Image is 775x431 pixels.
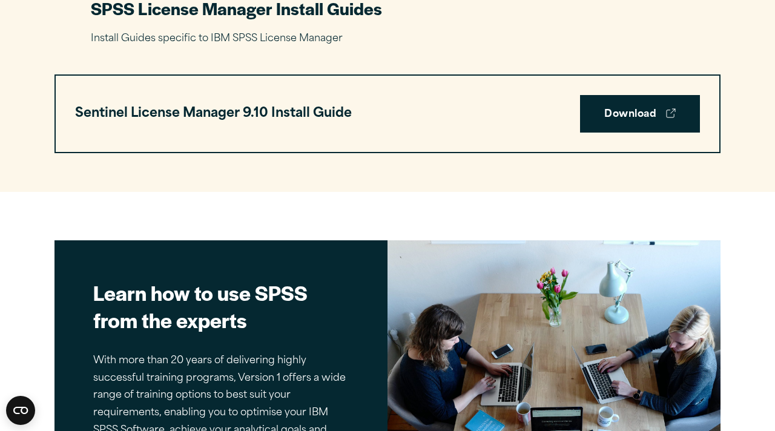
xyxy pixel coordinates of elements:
[6,396,35,425] button: Open CMP widget
[91,30,684,48] p: Install Guides specific to IBM SPSS License Manager
[93,279,349,334] h2: Learn how to use SPSS from the experts
[580,95,700,133] a: Download
[75,102,352,125] h3: Sentinel License Manager 9.10 Install Guide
